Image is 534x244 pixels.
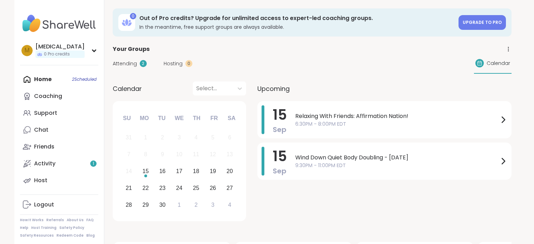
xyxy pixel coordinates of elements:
div: 0 [130,13,136,19]
div: Not available Sunday, August 31st, 2025 [121,130,137,145]
div: Not available Tuesday, September 2nd, 2025 [155,130,170,145]
span: 6:30PM - 8:00PM EDT [295,120,499,128]
div: 3 [178,133,181,142]
h3: Out of Pro credits? Upgrade for unlimited access to expert-led coaching groups. [139,14,454,22]
a: Blog [86,233,95,238]
a: Coaching [20,88,98,105]
a: FAQ [86,218,94,223]
span: 9:30PM - 11:00PM EDT [295,162,499,169]
div: 12 [210,150,216,159]
div: Support [34,109,57,117]
div: Mo [137,111,152,126]
div: Choose Monday, September 29th, 2025 [138,197,153,212]
div: 2 [195,200,198,210]
div: 13 [226,150,233,159]
div: Not available Saturday, September 13th, 2025 [222,147,237,162]
a: Host Training [31,225,57,230]
span: 0 Pro credits [44,51,70,57]
div: Choose Monday, September 22nd, 2025 [138,180,153,196]
div: Choose Wednesday, September 17th, 2025 [172,164,187,179]
span: Sep [273,125,286,134]
a: How It Works [20,218,44,223]
div: Not available Thursday, September 4th, 2025 [189,130,204,145]
div: 27 [226,183,233,193]
div: Host [34,177,47,184]
div: 7 [127,150,130,159]
span: 15 [273,105,287,125]
div: 4 [228,200,231,210]
div: Su [119,111,134,126]
div: 24 [176,183,183,193]
img: ShareWell Nav Logo [20,11,98,36]
div: 1 [144,133,147,142]
div: 26 [210,183,216,193]
span: Sep [273,166,286,176]
span: M [25,46,29,55]
div: 30 [159,200,166,210]
a: Host [20,172,98,189]
div: Logout [34,201,54,209]
div: Choose Thursday, October 2nd, 2025 [189,197,204,212]
a: Activity1 [20,155,98,172]
span: 1 [93,161,94,167]
a: Chat [20,121,98,138]
span: Calendar [113,84,142,93]
span: Calendar [487,60,510,67]
span: Upgrade to Pro [463,19,502,25]
div: Not available Wednesday, September 3rd, 2025 [172,130,187,145]
div: Activity [34,160,55,167]
div: Sa [224,111,239,126]
div: 16 [159,166,166,176]
div: Choose Tuesday, September 16th, 2025 [155,164,170,179]
span: 15 [273,146,287,166]
div: 19 [210,166,216,176]
div: Tu [154,111,170,126]
span: Hosting [164,60,183,67]
div: Choose Friday, September 19th, 2025 [205,164,220,179]
div: 11 [193,150,199,159]
div: Choose Monday, September 15th, 2025 [138,164,153,179]
a: Help [20,225,28,230]
div: Choose Tuesday, September 30th, 2025 [155,197,170,212]
div: Not available Sunday, September 14th, 2025 [121,164,137,179]
span: Attending [113,60,137,67]
div: 9 [161,150,164,159]
div: Choose Thursday, September 18th, 2025 [189,164,204,179]
a: Referrals [46,218,64,223]
a: Redeem Code [57,233,84,238]
a: Support [20,105,98,121]
div: 14 [126,166,132,176]
div: Chat [34,126,48,134]
div: Not available Friday, September 12th, 2025 [205,147,220,162]
div: 3 [211,200,215,210]
div: Not available Monday, September 1st, 2025 [138,130,153,145]
div: Choose Tuesday, September 23rd, 2025 [155,180,170,196]
div: 20 [226,166,233,176]
div: Choose Sunday, September 21st, 2025 [121,180,137,196]
a: Upgrade to Pro [459,15,506,30]
div: Not available Thursday, September 11th, 2025 [189,147,204,162]
div: [MEDICAL_DATA] [35,43,85,51]
div: Coaching [34,92,62,100]
div: 1 [178,200,181,210]
div: We [171,111,187,126]
div: Choose Friday, October 3rd, 2025 [205,197,220,212]
a: Safety Resources [20,233,54,238]
div: 2 [161,133,164,142]
div: Choose Sunday, September 28th, 2025 [121,197,137,212]
span: Wind Down Quiet Body Doubling - [DATE] [295,153,499,162]
div: 5 [211,133,215,142]
div: 0 [185,60,192,67]
div: Fr [206,111,222,126]
div: Not available Monday, September 8th, 2025 [138,147,153,162]
div: 15 [143,166,149,176]
div: 2 [140,60,147,67]
div: Not available Wednesday, September 10th, 2025 [172,147,187,162]
div: Not available Friday, September 5th, 2025 [205,130,220,145]
div: Choose Saturday, October 4th, 2025 [222,197,237,212]
div: Friends [34,143,54,151]
span: Relaxing With Friends: Affirmation Nation! [295,112,499,120]
div: Choose Saturday, September 20th, 2025 [222,164,237,179]
div: Not available Sunday, September 7th, 2025 [121,147,137,162]
div: 29 [143,200,149,210]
